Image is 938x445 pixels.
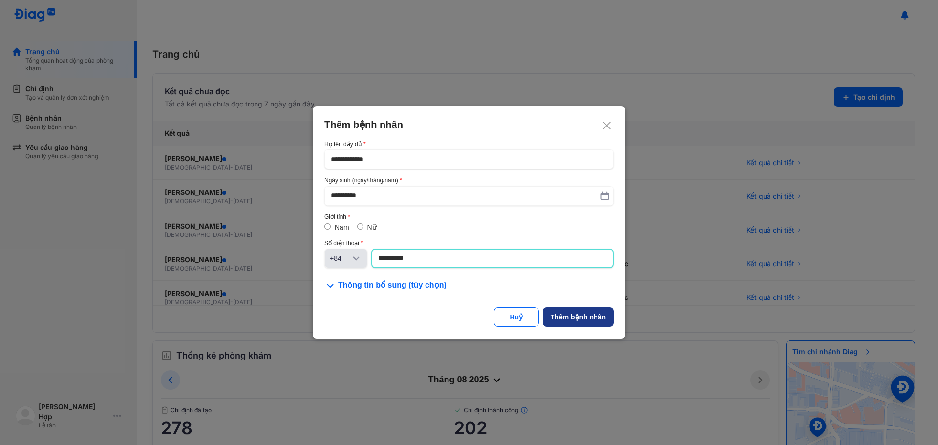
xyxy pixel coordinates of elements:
[338,280,447,292] span: Thông tin bổ sung (tùy chọn)
[324,213,614,220] div: Giới tính
[551,312,606,322] div: Thêm bệnh nhân
[367,223,377,231] label: Nữ
[543,307,614,327] button: Thêm bệnh nhân
[330,254,350,263] div: +84
[494,307,539,327] button: Huỷ
[324,141,614,148] div: Họ tên đầy đủ
[324,118,614,131] div: Thêm bệnh nhân
[324,240,614,247] div: Số điện thoại
[324,177,614,184] div: Ngày sinh (ngày/tháng/năm)
[335,223,349,231] label: Nam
